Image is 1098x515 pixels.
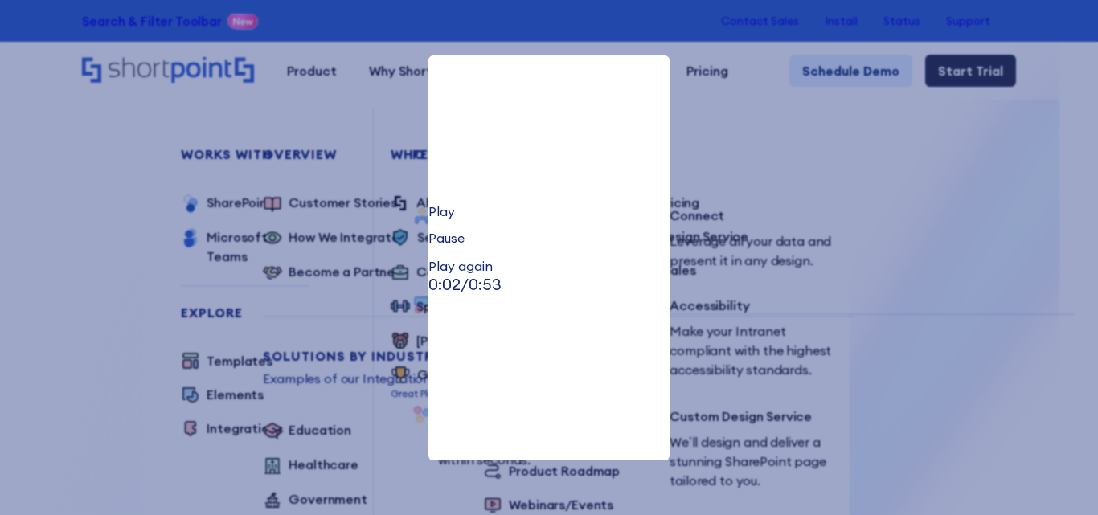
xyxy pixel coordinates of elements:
[428,55,670,176] video: Your browser does not support the video tag.
[428,272,670,296] p: /
[428,231,670,244] div: Pause
[428,274,461,294] span: 0:02
[469,274,502,294] span: 0:53
[428,260,670,272] div: Play again
[428,205,670,218] div: Play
